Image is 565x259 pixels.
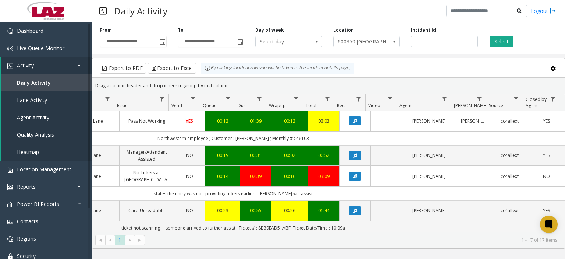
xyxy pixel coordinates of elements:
a: 02:03 [313,118,335,125]
span: Heatmap [17,148,39,155]
span: Reports [17,183,36,190]
span: Live Queue Monitor [17,45,64,52]
div: 00:31 [245,152,267,159]
a: Daily Activity [1,74,92,91]
span: Toggle popup [158,36,166,47]
span: NO [186,173,193,179]
a: Agent Activity [1,109,92,126]
a: Manager/Attendant Assisted [124,148,169,162]
a: NO [178,152,200,159]
span: Regions [17,235,36,242]
div: Drag a column header and drop it here to group by that column [92,79,565,92]
a: Rec. Filter Menu [354,94,364,104]
a: Logout [531,7,556,15]
img: infoIcon.svg [205,65,210,71]
a: 00:14 [210,173,235,180]
span: Vend [171,102,182,109]
a: Dur Filter Menu [255,94,264,104]
img: 'icon' [7,46,13,52]
div: 03:09 [313,173,335,180]
a: 01:39 [245,118,267,125]
span: NO [186,152,193,158]
span: 600350 [GEOGRAPHIC_DATA] [334,36,387,47]
a: YES [178,118,200,125]
a: [PERSON_NAME] [406,118,452,125]
a: cc4allext [496,173,523,180]
a: Video Filter Menu [385,94,395,104]
span: NO [186,207,193,214]
a: Queue Filter Menu [223,94,233,104]
a: 00:16 [276,173,303,180]
a: Wrapup Filter Menu [291,94,301,104]
span: YES [543,207,550,214]
span: Location Management [17,166,71,173]
a: [PERSON_NAME] [406,207,452,214]
a: Entry Lane [70,118,115,125]
button: Export to Excel [148,63,196,74]
div: 00:12 [276,118,303,125]
span: Rec. [337,102,345,109]
span: Source [489,102,503,109]
span: Agent Activity [17,114,49,121]
button: Export to PDF [100,63,146,74]
div: By clicking Incident row you will be taken to the incident details page. [201,63,354,74]
span: Select day... [256,36,309,47]
div: 00:12 [210,118,235,125]
a: Heatmap [1,143,92,161]
span: Dashboard [17,27,43,34]
a: Agent Filter Menu [440,94,449,104]
span: YES [543,152,550,158]
a: 00:02 [276,152,303,159]
label: Location [333,27,354,34]
label: From [100,27,112,34]
a: 01:44 [313,207,335,214]
a: [PERSON_NAME] [406,152,452,159]
a: NO [533,173,560,180]
a: 00:52 [313,152,335,159]
a: Pass Not Working [124,118,169,125]
a: NO [178,173,200,180]
a: Lane Activity [1,91,92,109]
span: [PERSON_NAME] [454,102,487,109]
label: To [178,27,184,34]
img: pageIcon [99,2,107,20]
a: 00:23 [210,207,235,214]
a: Closed by Agent Filter Menu [548,94,558,104]
a: Quality Analysis [1,126,92,143]
a: 00:19 [210,152,235,159]
a: YES [533,152,560,159]
label: Incident Id [411,27,436,34]
a: Source Filter Menu [511,94,521,104]
span: Daily Activity [17,79,51,86]
a: Exit Lane [70,207,115,214]
button: Select [490,36,513,47]
span: Contacts [17,218,38,225]
a: Parker Filter Menu [475,94,484,104]
a: Exit Lane [70,173,115,180]
img: 'icon' [7,63,13,69]
a: 00:55 [245,207,267,214]
a: 02:39 [245,173,267,180]
img: 'icon' [7,167,13,173]
span: Page 1 [115,235,125,245]
a: Activity [1,57,92,74]
span: Total [306,102,316,109]
span: Agent [399,102,412,109]
a: Vend Filter Menu [188,94,198,104]
span: Queue [203,102,217,109]
img: 'icon' [7,202,13,207]
span: Issue [117,102,128,109]
img: 'icon' [7,219,13,225]
a: Card Unreadable [124,207,169,214]
a: [PERSON_NAME] [406,173,452,180]
a: cc4allext [496,152,523,159]
kendo-pager-info: 1 - 17 of 17 items [149,237,557,243]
